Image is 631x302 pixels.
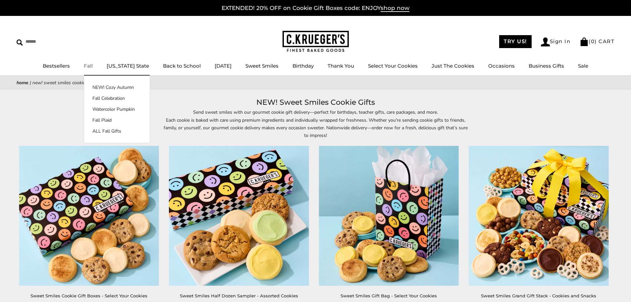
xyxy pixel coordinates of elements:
a: Sweet Smiles Gift Bag - Select Your Cookies [341,293,437,298]
a: Sign In [541,37,571,46]
img: Sweet Smiles Gift Bag - Select Your Cookies [319,146,459,286]
a: NEW! Cozy Autumn [84,84,150,91]
a: EXTENDED! 20% OFF on Cookie Gift Boxes code: ENJOYshop now [222,5,409,12]
a: Just The Cookies [432,63,474,69]
a: Sweet Smiles [245,63,279,69]
img: Sweet Smiles Half Dozen Sampler - Assorted Cookies [169,146,309,286]
a: Home [17,80,28,86]
a: Business Gifts [529,63,564,69]
p: Send sweet smiles with our gourmet cookie gift delivery—perfect for birthdays, teacher gifts, car... [163,108,468,139]
span: shop now [381,5,409,12]
a: Back to School [163,63,201,69]
span: NEW! Sweet Smiles Cookie Gifts [32,80,96,86]
a: Sweet Smiles Cookie Gift Boxes - Select Your Cookies [30,293,147,298]
a: Thank You [328,63,354,69]
a: Fall Plaid [84,117,150,124]
a: [DATE] [215,63,232,69]
span: 0 [591,38,595,44]
img: Sweet Smiles Grand Gift Stack - Cookies and Snacks [469,146,608,286]
iframe: Sign Up via Text for Offers [5,277,69,297]
img: Search [17,39,23,46]
a: Sweet Smiles Grand Gift Stack - Cookies and Snacks [481,293,596,298]
a: Sale [578,63,588,69]
span: | [30,80,31,86]
a: Bestsellers [43,63,70,69]
input: Search [17,36,95,47]
a: Select Your Cookies [368,63,418,69]
img: Bag [580,37,589,46]
a: Occasions [488,63,515,69]
a: [US_STATE] State [107,63,149,69]
h1: NEW! Sweet Smiles Cookie Gifts [26,96,605,108]
a: Fall [84,63,93,69]
nav: breadcrumbs [17,79,614,87]
a: Birthday [292,63,314,69]
a: ALL Fall Gifts [84,128,150,135]
img: Account [541,37,550,46]
a: (0) CART [580,38,614,44]
a: Watercolor Pumpkin [84,106,150,113]
a: Sweet Smiles Half Dozen Sampler - Assorted Cookies [180,293,298,298]
a: TRY US! [499,35,532,48]
img: C.KRUEGER'S [283,31,349,52]
img: Sweet Smiles Cookie Gift Boxes - Select Your Cookies [19,146,159,286]
a: Fall Celebration [84,95,150,102]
